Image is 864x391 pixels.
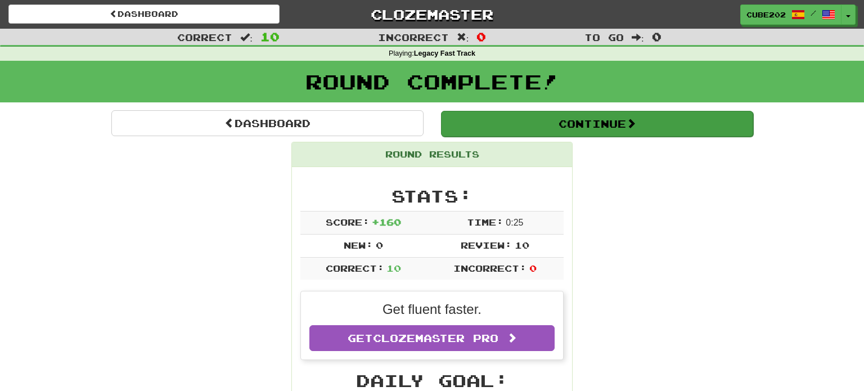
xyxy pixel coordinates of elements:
[746,10,786,20] span: Cube202
[811,9,816,17] span: /
[476,30,486,43] span: 0
[300,371,564,390] h2: Daily Goal:
[453,263,526,273] span: Incorrect:
[326,217,370,227] span: Score:
[386,263,401,273] span: 10
[652,30,661,43] span: 0
[461,240,512,250] span: Review:
[632,33,644,42] span: :
[378,32,449,43] span: Incorrect
[326,263,384,273] span: Correct:
[740,5,841,25] a: Cube202 /
[309,300,555,319] p: Get fluent faster.
[8,5,280,24] a: Dashboard
[240,33,253,42] span: :
[309,325,555,351] a: GetClozemaster Pro
[414,50,475,57] strong: Legacy Fast Track
[111,110,424,136] a: Dashboard
[515,240,529,250] span: 10
[457,33,469,42] span: :
[292,142,572,167] div: Round Results
[373,332,498,344] span: Clozemaster Pro
[529,263,537,273] span: 0
[441,111,753,137] button: Continue
[4,70,860,93] h1: Round Complete!
[177,32,232,43] span: Correct
[344,240,373,250] span: New:
[376,240,383,250] span: 0
[296,5,568,24] a: Clozemaster
[260,30,280,43] span: 10
[584,32,624,43] span: To go
[467,217,503,227] span: Time:
[372,217,401,227] span: + 160
[506,218,523,227] span: 0 : 25
[300,187,564,205] h2: Stats:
